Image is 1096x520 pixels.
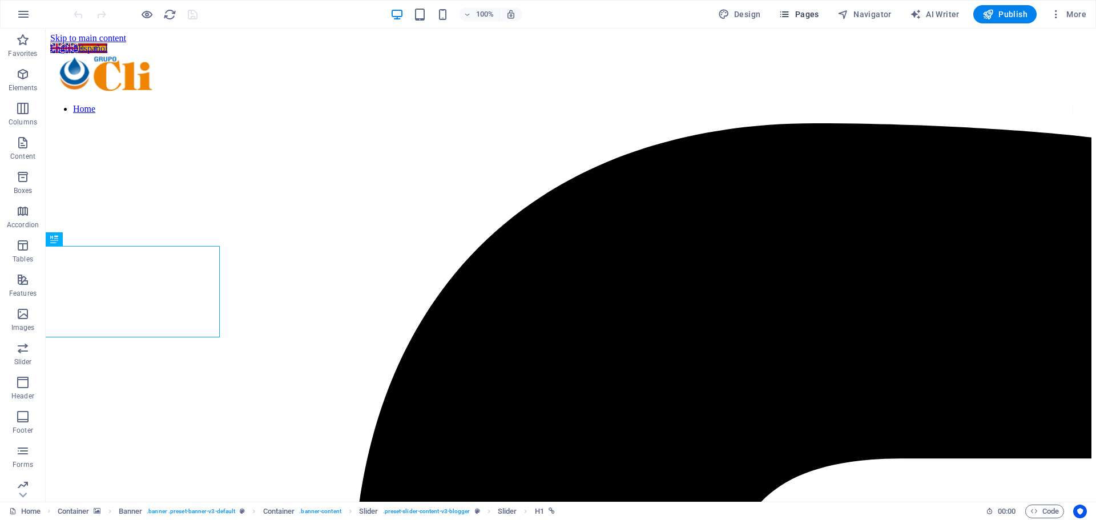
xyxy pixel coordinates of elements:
span: Navigator [837,9,892,20]
button: Usercentrics [1073,505,1087,518]
button: Design [714,5,765,23]
button: Pages [774,5,823,23]
button: Publish [973,5,1037,23]
p: Columns [9,118,37,127]
p: Slider [14,357,32,366]
h6: Session time [986,505,1016,518]
p: Tables [13,255,33,264]
span: . preset-slider-content-v3-blogger [383,505,470,518]
a: Skip to main content [5,5,80,14]
i: Reload page [163,8,176,21]
span: Pages [779,9,819,20]
i: This element is a customizable preset [240,508,245,514]
i: On resize automatically adjust zoom level to fit chosen device. [506,9,516,19]
i: This element is a customizable preset [475,508,480,514]
p: Features [9,289,37,298]
p: Footer [13,426,33,435]
p: Images [11,323,35,332]
p: Forms [13,460,33,469]
span: AI Writer [910,9,960,20]
span: 00 00 [998,505,1016,518]
p: Elements [9,83,38,92]
button: AI Writer [905,5,964,23]
button: Navigator [833,5,896,23]
button: Code [1025,505,1064,518]
span: . banner-content [299,505,341,518]
span: Click to select. Double-click to edit [58,505,90,518]
a: Click to cancel selection. Double-click to open Pages [9,505,41,518]
p: Accordion [7,220,39,229]
i: This element is linked [549,508,555,514]
span: Click to select. Double-click to edit [498,505,517,518]
i: This element contains a background [94,508,100,514]
span: : [1006,507,1008,515]
button: 100% [459,7,499,21]
p: Header [11,392,34,401]
p: Boxes [14,186,33,195]
span: Publish [982,9,1027,20]
span: . banner .preset-banner-v3-default [147,505,235,518]
button: reload [163,7,176,21]
span: Click to select. Double-click to edit [263,505,295,518]
span: Click to select. Double-click to edit [119,505,143,518]
span: Click to select. Double-click to edit [359,505,378,518]
div: Design (Ctrl+Alt+Y) [714,5,765,23]
button: Click here to leave preview mode and continue editing [140,7,154,21]
nav: breadcrumb [58,505,555,518]
span: Click to select. Double-click to edit [535,505,544,518]
h6: 100% [476,7,494,21]
span: Code [1030,505,1059,518]
p: Content [10,152,35,161]
span: Design [718,9,761,20]
span: More [1050,9,1086,20]
button: More [1046,5,1091,23]
p: Favorites [8,49,37,58]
